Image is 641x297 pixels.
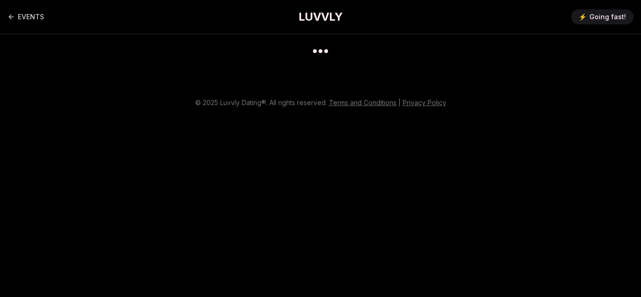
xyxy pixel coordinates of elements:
a: Privacy Policy [403,99,446,107]
span: Going fast! [589,12,626,22]
a: Terms and Conditions [329,99,397,107]
span: | [398,99,401,107]
span: ⚡️ [579,12,587,22]
a: Back to events [8,8,44,26]
a: LUVVLY [298,9,343,24]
